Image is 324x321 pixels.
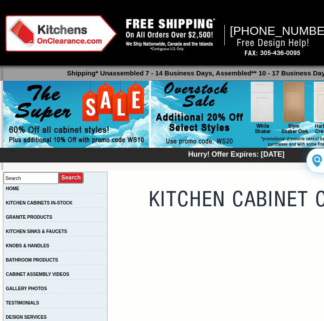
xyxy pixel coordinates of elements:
[6,315,47,320] a: DESIGN SERVICES
[6,243,49,248] a: KNOBS & HANDLES
[6,215,52,220] a: GRANITE PRODUCTS
[6,200,72,205] a: KITCHEN CABINETS IN-STOCK
[59,172,84,184] input: Submit
[6,229,67,234] a: KITCHEN SINKS & FAUCETS
[6,186,19,191] a: HOME
[6,300,39,305] a: TESTIMONIALS
[6,272,69,277] a: CABINET ASSEMBLY VIDEOS
[6,258,58,263] a: BATHROOM PRODUCTS
[6,286,47,291] a: GALLERY PHOTOS
[5,15,117,52] img: Kitchens on Clearance Logo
